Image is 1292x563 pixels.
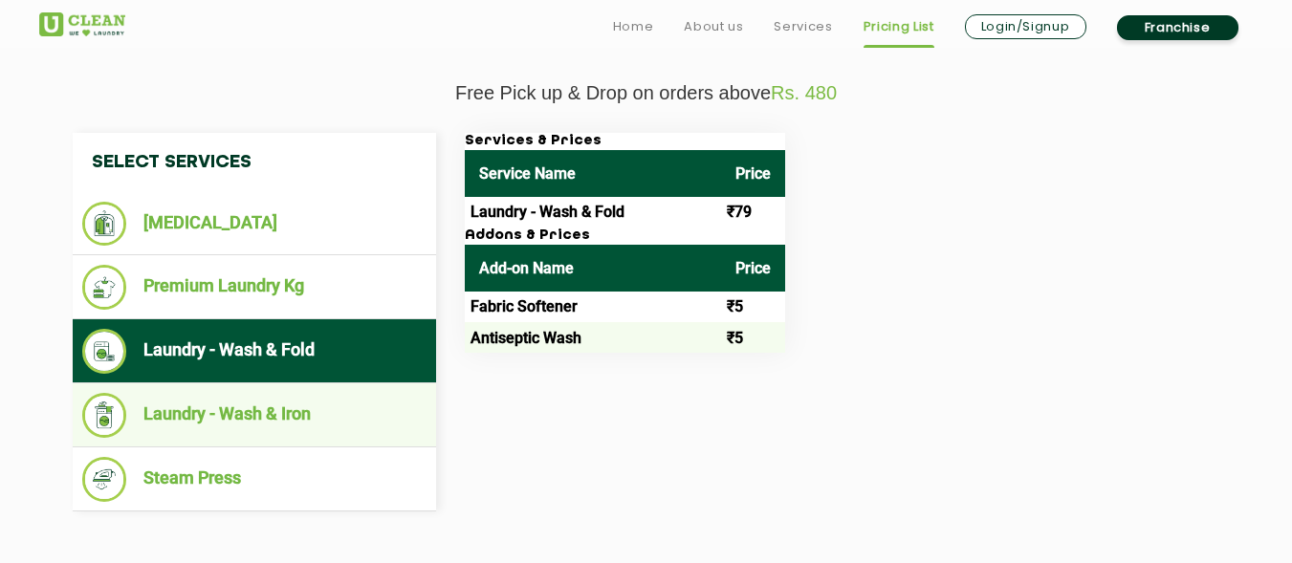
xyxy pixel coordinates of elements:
img: Dry Cleaning [82,202,127,246]
img: UClean Laundry and Dry Cleaning [39,12,125,36]
img: Laundry - Wash & Fold [82,329,127,374]
span: Rs. 480 [771,82,837,103]
li: Laundry - Wash & Fold [82,329,427,374]
img: Steam Press [82,457,127,502]
td: Laundry - Wash & Fold [465,197,721,227]
td: ₹5 [721,292,785,322]
a: Home [613,15,654,38]
li: Laundry - Wash & Iron [82,393,427,438]
a: Franchise [1117,15,1238,40]
td: Antiseptic Wash [465,322,721,353]
li: [MEDICAL_DATA] [82,202,427,246]
img: Laundry - Wash & Iron [82,393,127,438]
a: About us [684,15,743,38]
th: Service Name [465,150,721,197]
h3: Services & Prices [465,133,785,150]
th: Price [721,245,785,292]
a: Pricing List [864,15,934,38]
td: Fabric Softener [465,292,721,322]
p: Free Pick up & Drop on orders above [39,82,1254,104]
td: ₹79 [721,197,785,227]
img: Premium Laundry Kg [82,265,127,310]
td: ₹5 [721,322,785,353]
h4: Select Services [73,133,436,192]
th: Add-on Name [465,245,721,292]
li: Steam Press [82,457,427,502]
li: Premium Laundry Kg [82,265,427,310]
th: Price [721,150,785,197]
h3: Addons & Prices [465,227,785,245]
a: Login/Signup [965,14,1086,39]
a: Services [774,15,832,38]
